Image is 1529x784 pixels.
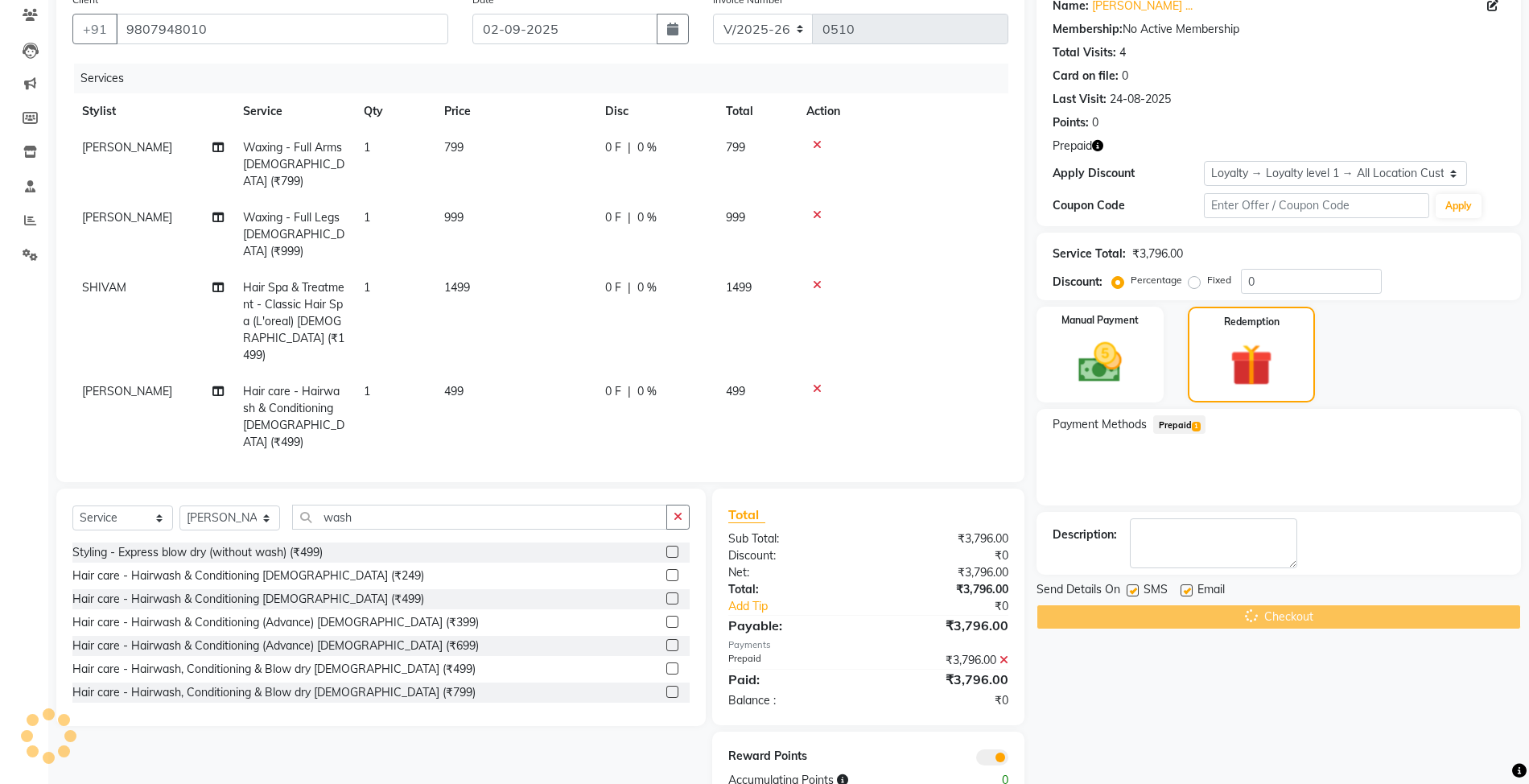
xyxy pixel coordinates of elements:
[74,64,1020,93] div: Services
[1144,581,1168,601] span: SMS
[628,279,631,296] span: |
[243,210,344,258] span: Waxing - Full Legs [DEMOGRAPHIC_DATA] (₹999)
[1132,246,1183,262] div: ₹3,796.00
[72,591,424,608] div: Hair care - Hairwash & Conditioning [DEMOGRAPHIC_DATA] (₹499)
[364,280,370,295] span: 1
[1037,581,1120,601] span: Send Details On
[1207,273,1231,287] label: Fixed
[1153,415,1205,434] span: Prepaid
[72,93,233,130] th: Stylist
[637,383,657,400] span: 0 %
[716,748,868,765] div: Reward Points
[1053,68,1119,85] div: Card on file:
[72,544,323,561] div: Styling - Express blow dry (without wash) (₹499)
[444,140,464,155] span: 799
[1224,315,1280,329] label: Redemption
[1053,114,1089,131] div: Points:
[72,661,476,678] div: Hair care - Hairwash, Conditioning & Blow dry [DEMOGRAPHIC_DATA] (₹499)
[628,209,631,226] span: |
[364,384,370,398] span: 1
[726,210,745,225] span: 999
[1053,44,1116,61] div: Total Visits:
[82,280,126,295] span: SHIVAM
[1053,526,1117,543] div: Description:
[726,280,752,295] span: 1499
[726,384,745,398] span: 499
[243,280,344,362] span: Hair Spa & Treatment - Classic Hair Spa (L'oreal) [DEMOGRAPHIC_DATA] (₹1499)
[1053,246,1126,262] div: Service Total:
[716,616,868,635] div: Payable:
[868,652,1020,669] div: ₹3,796.00
[1053,274,1102,291] div: Discount:
[1119,44,1126,61] div: 4
[1197,581,1225,601] span: Email
[868,670,1020,689] div: ₹3,796.00
[354,93,435,130] th: Qty
[868,564,1020,581] div: ₹3,796.00
[637,139,657,156] span: 0 %
[868,581,1020,598] div: ₹3,796.00
[444,280,470,295] span: 1499
[82,384,172,398] span: [PERSON_NAME]
[728,506,765,523] span: Total
[894,598,1021,615] div: ₹0
[868,547,1020,564] div: ₹0
[716,652,868,669] div: Prepaid
[292,505,667,530] input: Search or Scan
[1053,21,1123,38] div: Membership:
[1204,193,1430,218] input: Enter Offer / Coupon Code
[596,93,716,130] th: Disc
[1053,91,1107,108] div: Last Visit:
[868,692,1020,709] div: ₹0
[72,567,424,584] div: Hair care - Hairwash & Conditioning [DEMOGRAPHIC_DATA] (₹249)
[444,384,464,398] span: 499
[716,530,868,547] div: Sub Total:
[716,670,868,689] div: Paid:
[116,14,448,44] input: Search by Name/Mobile/Email/Code
[716,692,868,709] div: Balance :
[1217,339,1285,391] img: _gift.svg
[628,383,631,400] span: |
[1061,313,1139,328] label: Manual Payment
[364,210,370,225] span: 1
[716,581,868,598] div: Total:
[868,616,1020,635] div: ₹3,796.00
[728,638,1008,652] div: Payments
[243,140,344,188] span: Waxing - Full Arms [DEMOGRAPHIC_DATA] (₹799)
[797,93,1008,130] th: Action
[1092,114,1098,131] div: 0
[444,210,464,225] span: 999
[726,140,745,155] span: 799
[605,383,621,400] span: 0 F
[233,93,354,130] th: Service
[637,209,657,226] span: 0 %
[72,638,479,654] div: Hair care - Hairwash & Conditioning (Advance) [DEMOGRAPHIC_DATA] (₹699)
[605,279,621,296] span: 0 F
[1053,138,1092,155] span: Prepaid
[243,384,344,449] span: Hair care - Hairwash & Conditioning [DEMOGRAPHIC_DATA] (₹499)
[868,530,1020,547] div: ₹3,796.00
[82,210,172,225] span: [PERSON_NAME]
[1053,197,1203,214] div: Coupon Code
[1053,165,1203,182] div: Apply Discount
[1131,273,1182,287] label: Percentage
[637,279,657,296] span: 0 %
[628,139,631,156] span: |
[364,140,370,155] span: 1
[1122,68,1128,85] div: 0
[1110,91,1171,108] div: 24-08-2025
[716,93,797,130] th: Total
[1053,416,1147,433] span: Payment Methods
[72,614,479,631] div: Hair care - Hairwash & Conditioning (Advance) [DEMOGRAPHIC_DATA] (₹399)
[1065,337,1135,388] img: _cash.svg
[716,547,868,564] div: Discount:
[605,139,621,156] span: 0 F
[1192,422,1201,431] span: 1
[605,209,621,226] span: 0 F
[716,598,894,615] a: Add Tip
[82,140,172,155] span: [PERSON_NAME]
[716,564,868,581] div: Net:
[435,93,596,130] th: Price
[1053,21,1505,38] div: No Active Membership
[72,684,476,701] div: Hair care - Hairwash, Conditioning & Blow dry [DEMOGRAPHIC_DATA] (₹799)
